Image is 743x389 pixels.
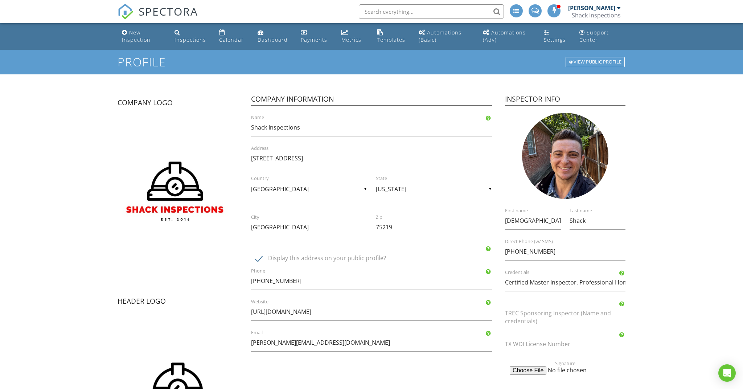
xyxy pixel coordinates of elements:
[483,29,526,43] div: Automations (Adv)
[251,303,492,321] input: https://www.spectora.com
[566,57,625,67] div: View Public Profile
[419,29,461,43] div: Automations (Basic)
[544,36,566,43] div: Settings
[480,26,535,47] a: Automations (Advanced)
[341,36,361,43] div: Metrics
[505,238,634,245] label: Direct Phone (w/ SMS)
[118,98,233,110] h4: Company Logo
[565,56,625,68] a: View Public Profile
[416,26,474,47] a: Automations (Basic)
[572,12,621,19] div: Shack Inspections
[301,36,327,43] div: Payments
[139,4,198,19] span: SPECTORA
[338,26,368,47] a: Metrics
[216,26,249,47] a: Calendar
[374,26,410,47] a: Templates
[376,175,501,182] label: State
[118,296,238,308] h4: Header Logo
[298,26,333,47] a: Payments
[505,309,634,325] label: TREC Sponsoring Inspector (Name and credentials)
[718,364,736,382] div: Open Intercom Messenger
[172,26,210,47] a: Inspections
[119,26,166,47] a: New Inspection
[258,36,288,43] div: Dashboard
[505,340,634,348] label: TX WDI License Number
[251,175,376,182] label: Country
[501,206,630,366] div: Signature
[251,94,492,106] h4: Company Information
[505,94,625,106] h4: Inspector Info
[219,36,244,43] div: Calendar
[118,10,198,25] a: SPECTORA
[118,56,625,68] h1: Profile
[122,29,151,43] div: New Inspection
[576,26,624,47] a: Support Center
[255,26,292,47] a: Dashboard
[359,4,504,19] input: Search everything...
[579,29,609,43] div: Support Center
[505,208,570,214] label: First name
[570,208,634,214] label: Last name
[505,269,634,276] label: Credentials
[175,36,206,43] div: Inspections
[255,255,496,264] label: Display this address on your public profile?
[118,4,134,20] img: The Best Home Inspection Software - Spectora
[118,116,233,273] img: D08D71A9-EF3E-4295-BA6D-F1143B2D21E8.jpeg
[568,4,615,12] div: [PERSON_NAME]
[541,26,571,47] a: Settings
[377,36,405,43] div: Templates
